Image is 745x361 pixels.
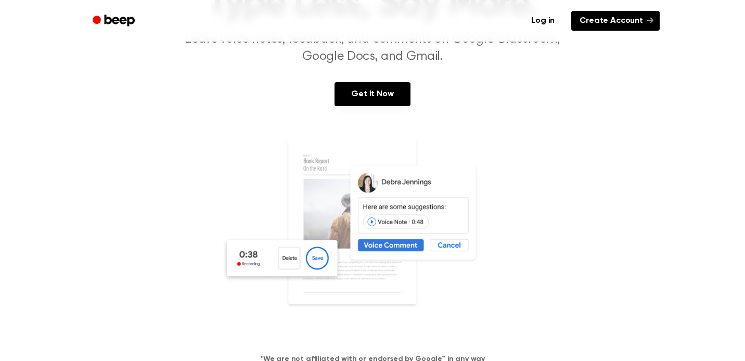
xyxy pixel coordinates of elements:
[222,137,523,337] img: Voice Comments on Docs and Recording Widget
[335,82,410,106] a: Get It Now
[521,9,565,33] a: Log in
[85,11,144,31] a: Beep
[173,31,572,66] p: Leave voice notes, feedback, and comments on Google Classroom, Google Docs, and Gmail.
[571,11,660,31] a: Create Account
